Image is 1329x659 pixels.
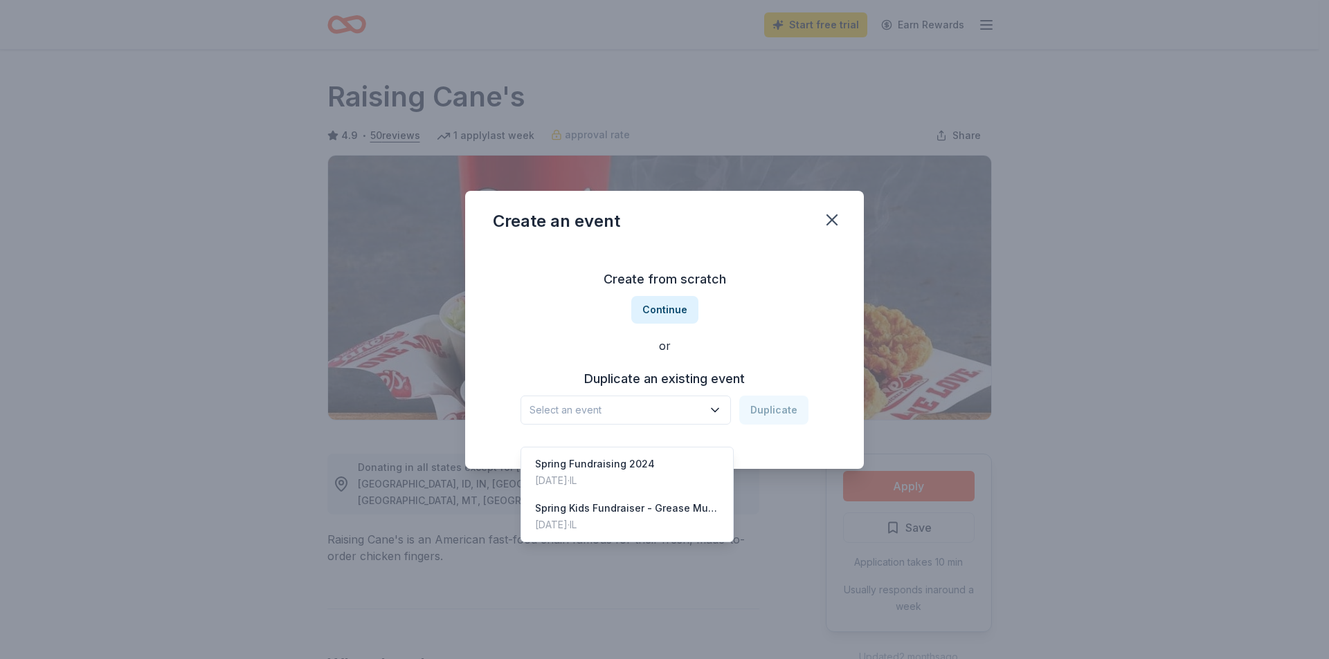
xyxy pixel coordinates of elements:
[535,500,719,517] div: Spring Kids Fundraiser - Grease Musical
[535,472,655,489] div: [DATE] · IL
[521,396,731,425] button: Select an event
[535,517,719,533] div: [DATE] · IL
[530,402,703,418] span: Select an event
[521,447,734,542] div: Select an event
[535,456,655,472] div: Spring Fundraising 2024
